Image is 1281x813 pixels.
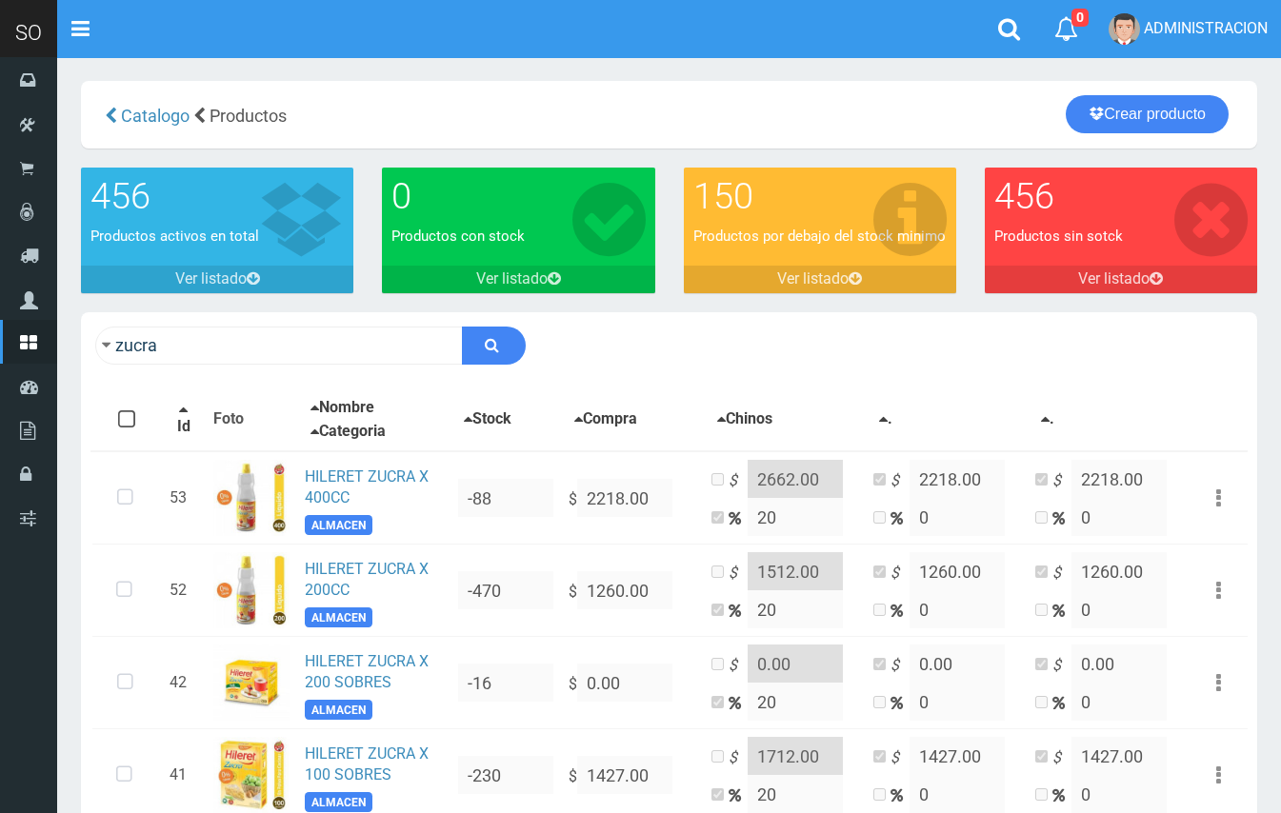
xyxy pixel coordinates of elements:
span: Productos [210,106,287,126]
font: Ver listado [777,269,849,288]
button: Compra [569,407,643,431]
span: 0 [1071,9,1089,27]
i: $ [1052,747,1071,769]
i: $ [891,470,910,492]
a: Ver listado [81,266,353,293]
i: $ [729,470,748,492]
font: Productos por debajo del stock minimo [693,228,946,245]
th: Foto [206,388,297,452]
button: . [873,407,898,431]
a: Catalogo [117,106,190,126]
td: $ [561,545,704,637]
button: . [1035,407,1060,431]
button: Categoria [305,420,391,444]
button: Id [170,400,198,439]
a: HILERET ZUCRA X 400CC [305,467,429,507]
td: $ [561,637,704,729]
font: Ver listado [1078,269,1150,288]
a: HILERET ZUCRA X 100 SOBRES [305,744,429,784]
span: ADMINISTRACION [1144,19,1268,37]
td: $ [561,451,704,545]
span: ALMACEN [305,792,372,812]
font: 456 [994,175,1054,217]
i: $ [1052,470,1071,492]
font: 150 [693,175,753,217]
a: Crear producto [1066,95,1229,133]
a: HILERET ZUCRA X 200 SOBRES [305,652,429,692]
img: ... [213,644,290,721]
i: $ [729,747,748,769]
a: Ver listado [382,266,654,293]
i: $ [891,747,910,769]
i: $ [891,655,910,677]
td: 52 [162,545,206,637]
img: ... [213,460,290,536]
font: 456 [90,175,150,217]
i: $ [729,655,748,677]
button: Stock [458,407,517,431]
img: User Image [1109,13,1140,45]
input: Ingrese su busqueda [95,327,463,365]
span: ALMACEN [305,515,372,535]
i: $ [729,563,748,585]
i: $ [1052,563,1071,585]
td: 42 [162,637,206,729]
td: 53 [162,451,206,545]
img: ... [213,737,290,813]
span: ALMACEN [305,700,372,720]
font: Productos con stock [391,228,525,245]
button: Chinos [711,407,778,431]
font: Ver listado [476,269,548,288]
i: $ [1052,655,1071,677]
img: ... [213,552,290,628]
a: Ver listado [985,266,1257,293]
span: Catalogo [121,106,190,126]
span: ALMACEN [305,607,372,627]
font: 0 [391,175,411,217]
font: Productos activos en total [90,228,259,245]
a: HILERET ZUCRA X 200CC [305,560,429,600]
font: Ver listado [175,269,247,288]
font: Productos sin sotck [994,228,1123,245]
button: Nombre [305,396,380,420]
a: Ver listado [684,266,956,293]
i: $ [891,563,910,585]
